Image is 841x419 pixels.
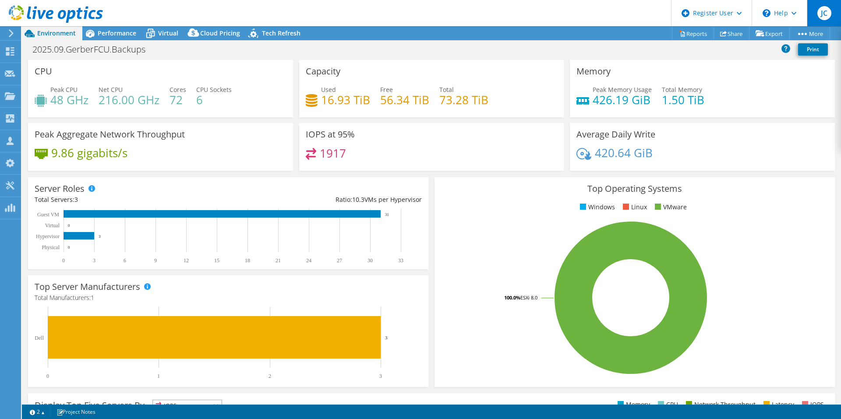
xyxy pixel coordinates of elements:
h3: Server Roles [35,184,85,194]
span: 3 [74,195,78,204]
a: Project Notes [50,406,102,417]
text: 0 [62,257,65,264]
h4: 56.34 TiB [380,95,429,105]
span: Performance [98,29,136,37]
span: Peak Memory Usage [593,85,652,94]
text: 12 [184,257,189,264]
text: Dell [35,335,44,341]
h3: CPU [35,67,52,76]
text: Hypervisor [36,233,60,239]
h4: 1.50 TiB [662,95,704,105]
h4: 1917 [320,148,346,158]
h4: 48 GHz [50,95,88,105]
h4: 9.86 gigabits/s [51,148,127,158]
text: 2 [269,373,271,379]
h3: Capacity [306,67,340,76]
text: 3 [379,373,382,379]
span: 1 [91,293,94,302]
span: Peak CPU [50,85,78,94]
h4: 6 [196,95,232,105]
span: CPU Sockets [196,85,232,94]
text: 0 [46,373,49,379]
h4: 73.28 TiB [439,95,488,105]
h1: 2025.09.GerberFCU.Backups [28,45,159,54]
h3: Peak Aggregate Network Throughput [35,130,185,139]
text: 0 [68,245,70,250]
text: 27 [337,257,342,264]
tspan: ESXi 8.0 [520,294,537,301]
span: JC [817,6,831,20]
span: Cloud Pricing [200,29,240,37]
span: Total [439,85,454,94]
text: Guest VM [37,211,59,218]
span: Virtual [158,29,178,37]
text: 33 [398,257,403,264]
span: Free [380,85,393,94]
div: Ratio: VMs per Hypervisor [228,195,422,204]
span: 10.3 [352,195,364,204]
h4: 426.19 GiB [593,95,652,105]
tspan: 100.0% [504,294,520,301]
li: Windows [578,202,615,212]
text: 31 [385,212,389,217]
text: 1 [157,373,160,379]
h3: Top Operating Systems [441,184,828,194]
text: 18 [245,257,250,264]
li: Memory [615,400,650,409]
text: 6 [124,257,126,264]
a: 2 [24,406,51,417]
h3: Top Server Manufacturers [35,282,140,292]
a: More [789,27,830,40]
h3: IOPS at 95% [306,130,355,139]
h3: Memory [576,67,611,76]
h3: Average Daily Write [576,130,655,139]
text: 21 [276,257,281,264]
a: Print [798,43,828,56]
li: Linux [621,202,647,212]
text: 15 [214,257,219,264]
span: Environment [37,29,76,37]
span: Total Memory [662,85,702,94]
h4: Total Manufacturers: [35,293,422,303]
div: Total Servers: [35,195,228,204]
span: Cores [170,85,186,94]
text: 9 [154,257,157,264]
li: Latency [761,400,794,409]
span: Tech Refresh [262,29,300,37]
text: 3 [385,335,388,340]
a: Export [749,27,790,40]
li: CPU [656,400,678,409]
a: Reports [672,27,714,40]
span: Used [321,85,336,94]
text: 0 [68,223,70,228]
span: Net CPU [99,85,123,94]
span: IOPS [153,400,222,411]
text: Physical [42,244,60,250]
li: VMware [653,202,687,212]
text: 24 [306,257,311,264]
li: Network Throughput [684,400,756,409]
h4: 420.64 GiB [595,148,653,158]
h4: 16.93 TiB [321,95,370,105]
text: 3 [93,257,95,264]
li: IOPS [800,400,824,409]
a: Share [714,27,749,40]
text: Virtual [45,222,60,229]
h4: 72 [170,95,186,105]
text: 30 [367,257,373,264]
svg: \n [763,9,770,17]
h4: 216.00 GHz [99,95,159,105]
text: 3 [99,234,101,239]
